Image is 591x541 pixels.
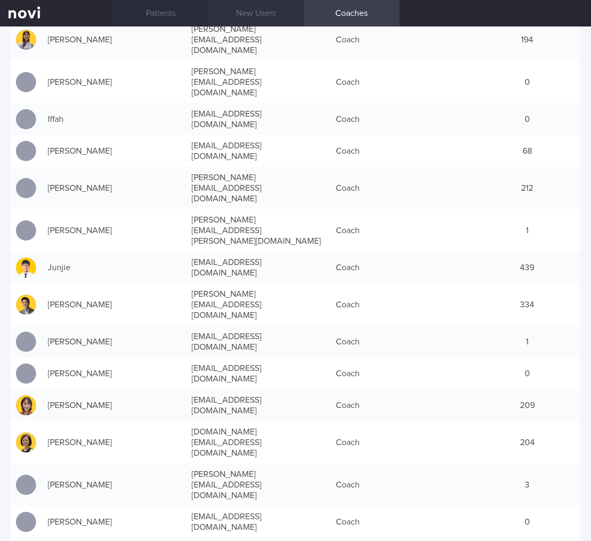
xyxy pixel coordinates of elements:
[474,363,580,384] div: 0
[42,72,186,93] div: [PERSON_NAME]
[331,474,474,495] div: Coach
[42,395,186,416] div: [PERSON_NAME]
[42,257,186,278] div: Junjie
[474,511,580,533] div: 0
[42,109,186,130] div: Iffah
[42,363,186,384] div: [PERSON_NAME]
[331,331,474,352] div: Coach
[42,220,186,241] div: [PERSON_NAME]
[474,294,580,315] div: 334
[331,294,474,315] div: Coach
[474,140,580,162] div: 68
[331,432,474,453] div: Coach
[42,294,186,315] div: [PERSON_NAME]
[474,109,580,130] div: 0
[331,257,474,278] div: Coach
[186,167,330,209] div: [PERSON_NAME][EMAIL_ADDRESS][DOMAIN_NAME]
[331,109,474,130] div: Coach
[186,252,330,283] div: [EMAIL_ADDRESS][DOMAIN_NAME]
[186,135,330,167] div: [EMAIL_ADDRESS][DOMAIN_NAME]
[474,178,580,199] div: 212
[331,511,474,533] div: Coach
[186,283,330,326] div: [PERSON_NAME][EMAIL_ADDRESS][DOMAIN_NAME]
[331,140,474,162] div: Coach
[474,432,580,453] div: 204
[186,19,330,61] div: [PERSON_NAME][EMAIL_ADDRESS][DOMAIN_NAME]
[42,140,186,162] div: [PERSON_NAME]
[474,474,580,495] div: 3
[186,61,330,103] div: [PERSON_NAME][EMAIL_ADDRESS][DOMAIN_NAME]
[331,178,474,199] div: Coach
[42,474,186,495] div: [PERSON_NAME]
[474,395,580,416] div: 209
[331,220,474,241] div: Coach
[42,432,186,453] div: [PERSON_NAME]
[186,103,330,135] div: [EMAIL_ADDRESS][DOMAIN_NAME]
[186,464,330,506] div: [PERSON_NAME][EMAIL_ADDRESS][DOMAIN_NAME]
[186,358,330,389] div: [EMAIL_ADDRESS][DOMAIN_NAME]
[186,389,330,421] div: [EMAIL_ADDRESS][DOMAIN_NAME]
[42,511,186,533] div: [PERSON_NAME]
[474,29,580,50] div: 194
[474,220,580,241] div: 1
[186,506,330,538] div: [EMAIL_ADDRESS][DOMAIN_NAME]
[331,29,474,50] div: Coach
[42,178,186,199] div: [PERSON_NAME]
[186,326,330,358] div: [EMAIL_ADDRESS][DOMAIN_NAME]
[474,257,580,278] div: 439
[474,331,580,352] div: 1
[474,72,580,93] div: 0
[331,72,474,93] div: Coach
[186,209,330,252] div: [PERSON_NAME][EMAIL_ADDRESS][PERSON_NAME][DOMAIN_NAME]
[331,363,474,384] div: Coach
[331,395,474,416] div: Coach
[186,421,330,464] div: [DOMAIN_NAME][EMAIL_ADDRESS][DOMAIN_NAME]
[42,29,186,50] div: [PERSON_NAME]
[42,331,186,352] div: [PERSON_NAME]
